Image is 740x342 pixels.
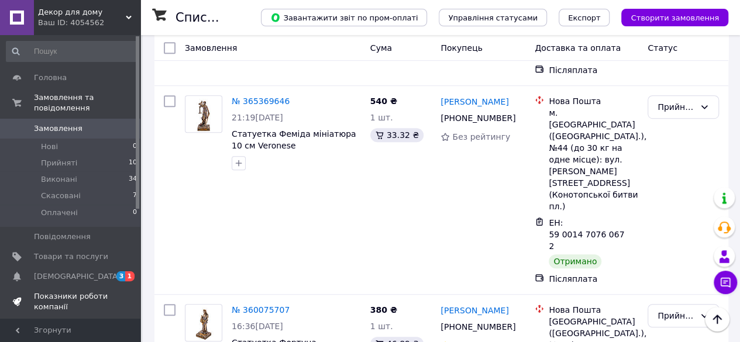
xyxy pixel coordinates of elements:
span: Декор для дому [38,7,126,18]
h1: Список замовлень [175,11,294,25]
span: Замовлення та повідомлення [34,92,140,113]
span: 21:19[DATE] [232,113,283,122]
span: Скасовані [41,191,81,201]
input: Пошук [6,41,138,62]
span: Замовлення [34,123,82,134]
span: 1 [125,271,135,281]
span: 7 [133,191,137,201]
div: м. [GEOGRAPHIC_DATA] ([GEOGRAPHIC_DATA].), №44 (до 30 кг на одне місце): вул. [PERSON_NAME][STREE... [549,107,638,212]
div: Прийнято [658,309,695,322]
span: Без рейтингу [452,132,510,141]
span: 1 шт. [370,322,393,331]
span: 380 ₴ [370,305,397,315]
span: Управління статусами [448,13,538,22]
span: Статус [648,43,677,53]
span: Виконані [41,174,77,185]
span: Оплачені [41,208,78,218]
img: Фото товару [187,96,220,132]
span: 0 [133,141,137,152]
button: Експорт [559,9,610,26]
span: Головна [34,72,67,83]
span: Товари та послуги [34,251,108,262]
span: Експорт [568,13,601,22]
a: [PERSON_NAME] [440,96,508,108]
span: Створити замовлення [631,13,719,22]
button: Завантажити звіт по пром-оплаті [261,9,427,26]
button: Створити замовлення [621,9,728,26]
a: Фото товару [185,95,222,133]
span: 3 [116,271,126,281]
span: Покупець [440,43,482,53]
span: [DEMOGRAPHIC_DATA] [34,271,121,282]
a: [PERSON_NAME] [440,305,508,316]
div: Ваш ID: 4054562 [38,18,140,28]
button: Чат з покупцем [714,271,737,294]
span: Завантажити звіт по пром-оплаті [270,12,418,23]
a: № 365369646 [232,96,290,106]
span: 0 [133,208,137,218]
a: № 360075707 [232,305,290,315]
span: Нові [41,141,58,152]
div: Післяплата [549,273,638,285]
span: Показники роботи компанії [34,291,108,312]
a: Створити замовлення [610,12,728,22]
a: Фото товару [185,304,222,341]
div: Прийнято [658,101,695,113]
span: ЕН: 59 0014 7076 0672 [549,218,624,251]
img: Фото товару [187,305,220,341]
div: Нова Пошта [549,304,638,316]
a: Статуетка Феміда мініатюра 10 см Veronese [DEMOGRAPHIC_DATA] правосуддя WS-1213 Веронезе 907184 [232,129,356,185]
span: 10 [129,158,137,168]
span: Повідомлення [34,232,91,242]
span: Cума [370,43,392,53]
span: 1 шт. [370,113,393,122]
span: 34 [129,174,137,185]
div: 33.32 ₴ [370,128,424,142]
span: Замовлення [185,43,237,53]
span: Доставка та оплата [535,43,621,53]
button: Наверх [705,307,729,331]
div: Отримано [549,254,601,268]
div: [PHONE_NUMBER] [438,319,516,335]
button: Управління статусами [439,9,547,26]
span: Прийняті [41,158,77,168]
div: Нова Пошта [549,95,638,107]
div: [PHONE_NUMBER] [438,110,516,126]
div: Післяплата [549,64,638,76]
span: 16:36[DATE] [232,322,283,331]
span: 540 ₴ [370,96,397,106]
